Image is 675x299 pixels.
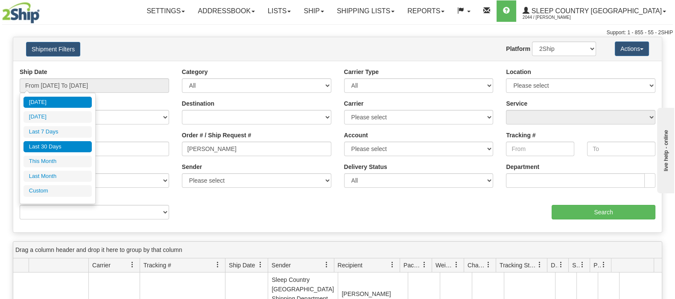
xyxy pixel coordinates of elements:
span: Tracking # [143,261,171,269]
iframe: chat widget [655,106,674,193]
div: Support: 1 - 855 - 55 - 2SHIP [2,29,673,36]
span: Charge [468,261,485,269]
a: Weight filter column settings [449,258,464,272]
input: From [506,142,574,156]
a: Carrier filter column settings [125,258,140,272]
a: Delivery Status filter column settings [554,258,568,272]
li: [DATE] [23,111,92,123]
span: Sleep Country [GEOGRAPHIC_DATA] [529,7,662,15]
li: [DATE] [23,97,92,108]
span: Tracking Status [500,261,537,269]
span: Carrier [92,261,111,269]
span: Ship Date [229,261,255,269]
a: Tracking # filter column settings [210,258,225,272]
label: Account [344,131,368,139]
label: Destination [182,99,214,108]
a: Sender filter column settings [319,258,334,272]
li: Last 30 Days [23,141,92,153]
label: Department [506,163,539,171]
span: 2044 / [PERSON_NAME] [523,13,587,22]
a: Settings [140,0,191,22]
a: Ship Date filter column settings [253,258,268,272]
a: Reports [401,0,451,22]
label: Carrier Type [344,68,379,76]
div: live help - online [6,7,79,14]
li: Last Month [23,171,92,182]
span: Delivery Status [551,261,558,269]
input: To [587,142,655,156]
span: Pickup Status [593,261,601,269]
div: grid grouping header [13,242,662,258]
a: Packages filter column settings [417,258,432,272]
img: logo2044.jpg [2,2,40,24]
label: Carrier [344,99,364,108]
a: Recipient filter column settings [385,258,400,272]
span: Weight [435,261,453,269]
a: Sleep Country [GEOGRAPHIC_DATA] 2044 / [PERSON_NAME] [516,0,672,22]
a: Shipment Issues filter column settings [575,258,590,272]
a: Pickup Status filter column settings [596,258,611,272]
a: Charge filter column settings [481,258,496,272]
label: Delivery Status [344,163,387,171]
span: Packages [403,261,421,269]
button: Actions [615,41,649,56]
a: Addressbook [191,0,261,22]
label: Order # / Ship Request # [182,131,251,139]
label: Service [506,99,527,108]
li: Last 7 Days [23,126,92,138]
li: Custom [23,185,92,197]
a: Ship [297,0,330,22]
label: Tracking # [506,131,535,139]
button: Shipment Filters [26,42,80,56]
label: Platform [506,44,530,53]
input: Search [552,205,655,219]
span: Shipment Issues [572,261,579,269]
a: Lists [261,0,297,22]
label: Location [506,68,531,76]
a: Tracking Status filter column settings [532,258,547,272]
span: Sender [272,261,291,269]
li: This Month [23,156,92,167]
span: Recipient [338,261,362,269]
a: Shipping lists [330,0,401,22]
label: Sender [182,163,202,171]
label: Ship Date [20,68,47,76]
label: Category [182,68,208,76]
